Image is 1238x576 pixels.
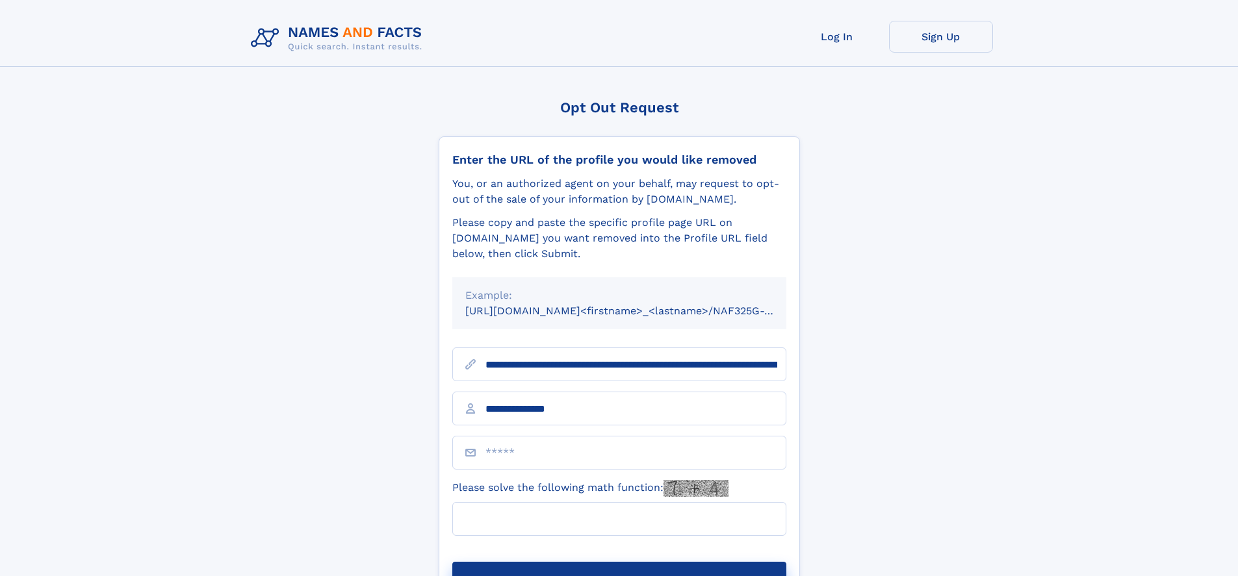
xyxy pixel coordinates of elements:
div: Opt Out Request [439,99,800,116]
div: Please copy and paste the specific profile page URL on [DOMAIN_NAME] you want removed into the Pr... [452,215,786,262]
div: Enter the URL of the profile you would like removed [452,153,786,167]
small: [URL][DOMAIN_NAME]<firstname>_<lastname>/NAF325G-xxxxxxxx [465,305,811,317]
label: Please solve the following math function: [452,480,729,497]
img: Logo Names and Facts [246,21,433,56]
a: Log In [785,21,889,53]
div: Example: [465,288,773,303]
div: You, or an authorized agent on your behalf, may request to opt-out of the sale of your informatio... [452,176,786,207]
a: Sign Up [889,21,993,53]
